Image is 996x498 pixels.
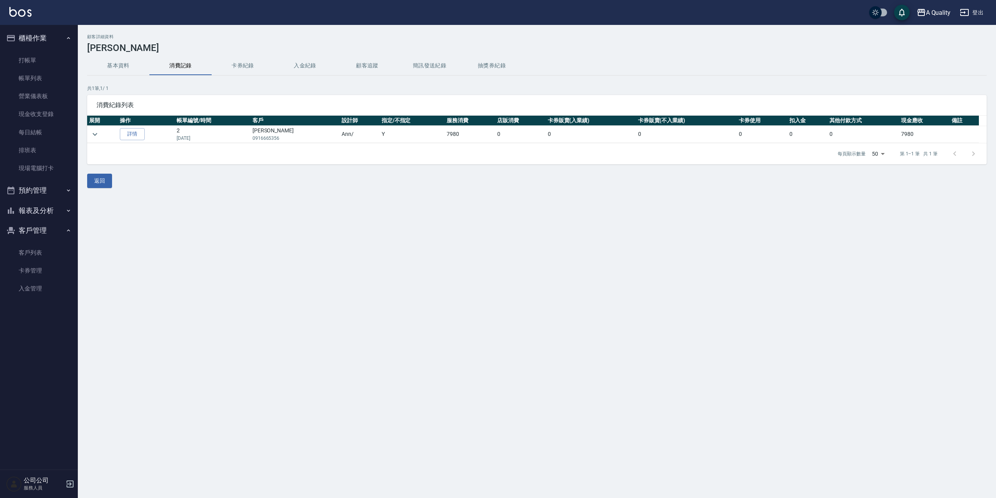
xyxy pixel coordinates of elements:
th: 店販消費 [495,116,546,126]
a: 現場電腦打卡 [3,159,75,177]
th: 卡券販賣(不入業績) [636,116,737,126]
td: 0 [737,126,787,143]
td: [PERSON_NAME] [251,126,340,143]
button: 櫃檯作業 [3,28,75,48]
td: 0 [495,126,546,143]
p: 服務人員 [24,484,63,491]
span: 消費紀錄列表 [96,101,977,109]
button: 入金紀錄 [274,56,336,75]
div: A Quality [926,8,951,18]
th: 設計師 [340,116,379,126]
a: 每日結帳 [3,123,75,141]
th: 客戶 [251,116,340,126]
a: 打帳單 [3,51,75,69]
div: 50 [869,143,887,164]
button: 報表及分析 [3,201,75,221]
button: 簡訊發送紀錄 [398,56,461,75]
td: 0 [546,126,636,143]
a: 入金管理 [3,280,75,297]
h2: 顧客詳細資料 [87,34,987,39]
th: 備註 [950,116,979,126]
p: 共 1 筆, 1 / 1 [87,85,987,92]
button: 卡券紀錄 [212,56,274,75]
a: 卡券管理 [3,262,75,280]
button: 客戶管理 [3,220,75,241]
button: 顧客追蹤 [336,56,398,75]
th: 現金應收 [899,116,950,126]
button: 消費記錄 [149,56,212,75]
td: 7980 [445,126,495,143]
a: 詳情 [120,128,145,140]
button: 登出 [957,5,987,20]
th: 扣入金 [787,116,827,126]
button: 抽獎券紀錄 [461,56,523,75]
p: 0916665356 [253,135,338,142]
td: 0 [828,126,900,143]
th: 服務消費 [445,116,495,126]
th: 指定/不指定 [380,116,445,126]
p: 第 1–1 筆 共 1 筆 [900,150,938,157]
button: expand row [89,128,101,140]
button: 基本資料 [87,56,149,75]
th: 帳單編號/時間 [175,116,251,126]
th: 展開 [87,116,118,126]
td: Ann / [340,126,379,143]
button: 返回 [87,174,112,188]
button: A Quality [914,5,954,21]
a: 帳單列表 [3,69,75,87]
td: 7980 [899,126,950,143]
th: 卡券使用 [737,116,787,126]
button: 預約管理 [3,180,75,201]
p: 每頁顯示數量 [838,150,866,157]
img: Logo [9,7,32,17]
a: 營業儀表板 [3,87,75,105]
td: Y [380,126,445,143]
button: save [894,5,910,20]
td: 0 [787,126,827,143]
a: 客戶列表 [3,244,75,262]
th: 其他付款方式 [828,116,900,126]
th: 卡券販賣(入業績) [546,116,636,126]
td: 2 [175,126,251,143]
a: 現金收支登錄 [3,105,75,123]
img: Person [6,476,22,492]
td: 0 [636,126,737,143]
h5: 公司公司 [24,477,63,484]
th: 操作 [118,116,175,126]
h3: [PERSON_NAME] [87,42,987,53]
p: [DATE] [177,135,249,142]
a: 排班表 [3,141,75,159]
